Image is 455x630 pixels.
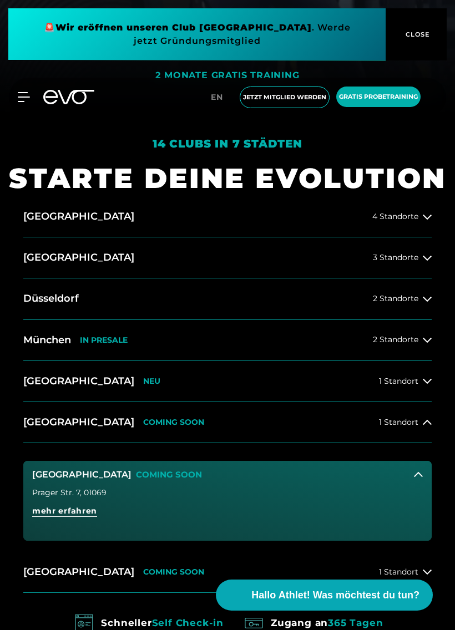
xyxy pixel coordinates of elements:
h2: [GEOGRAPHIC_DATA] [23,251,134,265]
em: 365 Tagen [328,617,383,628]
h2: [GEOGRAPHIC_DATA] [23,415,134,429]
p: COMING SOON [143,567,204,577]
p: IN PRESALE [80,336,128,345]
div: Prager Str. 7 , 01069 [32,489,423,496]
h2: [GEOGRAPHIC_DATA] [23,210,134,223]
span: Jetzt Mitglied werden [243,93,326,102]
em: 14 Clubs in 7 Städten [153,137,302,150]
h3: [GEOGRAPHIC_DATA] [32,470,132,480]
span: Hallo Athlet! Was möchtest du tun? [251,588,419,603]
span: 4 Standorte [372,212,418,221]
h2: [GEOGRAPHIC_DATA] [23,565,134,579]
span: 2 Standorte [373,336,418,344]
a: Jetzt Mitglied werden [236,87,333,108]
p: COMING SOON [136,470,202,480]
a: en [211,91,230,104]
span: en [211,92,223,102]
span: CLOSE [403,29,430,39]
button: Hallo Athlet! Was möchtest du tun? [216,580,433,611]
p: NEU [143,377,160,386]
span: 1 Standort [379,418,418,426]
span: 1 Standort [379,377,418,385]
a: Gratis Probetraining [333,87,424,108]
a: mehr erfahren [32,505,423,525]
button: [GEOGRAPHIC_DATA]COMING SOON1 Standort [23,402,432,443]
button: [GEOGRAPHIC_DATA]COMING SOON [23,461,432,489]
button: CLOSE [386,8,447,60]
h1: STARTE DEINE EVOLUTION [9,160,446,196]
button: [GEOGRAPHIC_DATA]NEU1 Standort [23,361,432,402]
button: [GEOGRAPHIC_DATA]4 Standorte [23,196,432,237]
button: Düsseldorf2 Standorte [23,278,432,319]
button: MünchenIN PRESALE2 Standorte [23,320,432,361]
em: Self Check-in [152,617,224,628]
span: 1 Standort [379,568,418,576]
h2: Düsseldorf [23,292,79,306]
span: 2 Standorte [373,294,418,303]
button: [GEOGRAPHIC_DATA]COMING SOON1 Standort [23,552,432,593]
button: [GEOGRAPHIC_DATA]3 Standorte [23,237,432,278]
p: COMING SOON [143,418,204,427]
h2: [GEOGRAPHIC_DATA] [23,374,134,388]
span: Gratis Probetraining [339,92,418,101]
span: mehr erfahren [32,505,97,517]
h2: München [23,333,71,347]
span: 3 Standorte [373,253,418,262]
